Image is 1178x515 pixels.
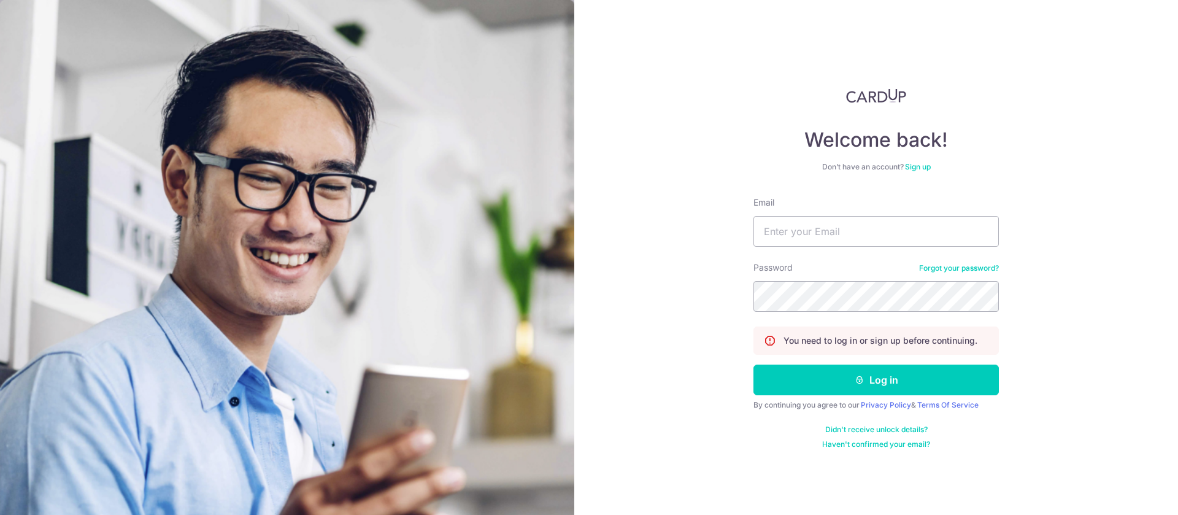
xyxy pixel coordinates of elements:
[753,400,999,410] div: By continuing you agree to our &
[917,400,979,409] a: Terms Of Service
[861,400,911,409] a: Privacy Policy
[846,88,906,103] img: CardUp Logo
[905,162,931,171] a: Sign up
[753,261,793,274] label: Password
[919,263,999,273] a: Forgot your password?
[822,439,930,449] a: Haven't confirmed your email?
[753,216,999,247] input: Enter your Email
[753,365,999,395] button: Log in
[753,128,999,152] h4: Welcome back!
[753,162,999,172] div: Don’t have an account?
[753,196,774,209] label: Email
[825,425,928,435] a: Didn't receive unlock details?
[783,335,977,347] p: You need to log in or sign up before continuing.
